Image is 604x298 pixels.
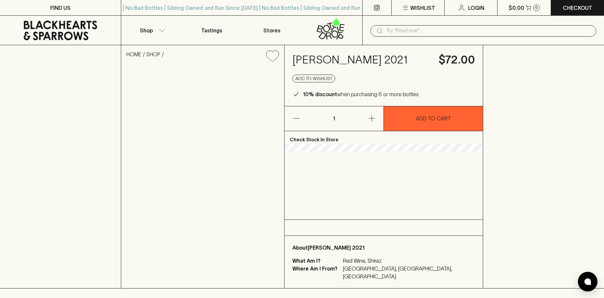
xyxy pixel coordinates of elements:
[343,265,467,280] p: [GEOGRAPHIC_DATA], [GEOGRAPHIC_DATA], [GEOGRAPHIC_DATA]
[326,106,342,131] p: 1
[410,4,435,12] p: Wishlist
[343,257,467,265] p: Red Wine, Shiraz
[584,278,591,285] img: bubble-icon
[50,4,71,12] p: FIND US
[181,16,242,45] a: Tastings
[468,4,484,12] p: Login
[201,26,222,34] p: Tastings
[146,51,160,57] a: SHOP
[264,48,282,64] button: Add to wishlist
[535,6,538,9] p: 0
[140,26,153,34] p: Shop
[292,265,341,280] p: Where Am I From?
[242,16,302,45] a: Stores
[303,91,337,97] b: 10% discount
[416,114,451,122] p: ADD TO CART
[563,4,592,12] p: Checkout
[384,106,483,131] button: ADD TO CART
[386,26,591,36] input: Try "Pinot noir"
[303,90,419,98] p: when purchasing 6 or more bottles
[121,16,182,45] button: Shop
[292,75,335,82] button: Add to wishlist
[121,67,284,288] img: 37279.png
[263,26,280,34] p: Stores
[292,53,431,67] h4: [PERSON_NAME] 2021
[292,244,475,252] p: About [PERSON_NAME] 2021
[439,53,475,67] h4: $72.00
[509,4,524,12] p: $0.00
[292,257,341,265] p: What Am I?
[285,131,483,144] p: Check Stock In Store
[126,51,141,57] a: HOME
